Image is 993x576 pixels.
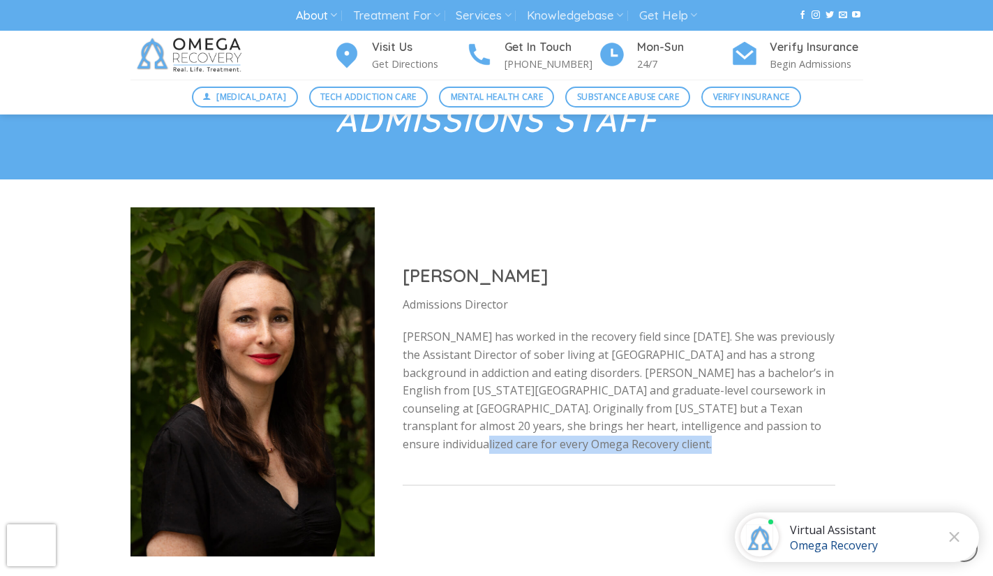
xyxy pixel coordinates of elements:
[465,38,598,73] a: Get In Touch [PHONE_NUMBER]
[403,296,835,314] p: Admissions Director
[505,38,598,57] h4: Get In Touch
[130,31,253,80] img: Omega Recovery
[826,10,834,20] a: Follow on Twitter
[403,264,835,287] h2: [PERSON_NAME]
[713,90,790,103] span: Verify Insurance
[798,10,807,20] a: Follow on Facebook
[770,56,863,72] p: Begin Admissions
[296,3,337,29] a: About
[637,56,731,72] p: 24/7
[309,87,428,108] a: Tech Addiction Care
[565,87,690,108] a: Substance Abuse Care
[192,87,298,108] a: [MEDICAL_DATA]
[701,87,801,108] a: Verify Insurance
[527,3,623,29] a: Knowledgebase
[839,10,847,20] a: Send us an email
[372,56,465,72] p: Get Directions
[456,3,511,29] a: Services
[336,100,657,140] em: Admissions Staff
[505,56,598,72] p: [PHONE_NUMBER]
[731,38,863,73] a: Verify Insurance Begin Admissions
[637,38,731,57] h4: Mon-Sun
[353,3,440,29] a: Treatment For
[852,10,860,20] a: Follow on YouTube
[639,3,697,29] a: Get Help
[439,87,554,108] a: Mental Health Care
[812,10,820,20] a: Follow on Instagram
[333,38,465,73] a: Visit Us Get Directions
[451,90,543,103] span: Mental Health Care
[372,38,465,57] h4: Visit Us
[577,90,679,103] span: Substance Abuse Care
[320,90,417,103] span: Tech Addiction Care
[216,90,286,103] span: [MEDICAL_DATA]
[770,38,863,57] h4: Verify Insurance
[403,328,835,453] p: [PERSON_NAME] has worked in the recovery field since [DATE]. She was previously the Assistant Dir...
